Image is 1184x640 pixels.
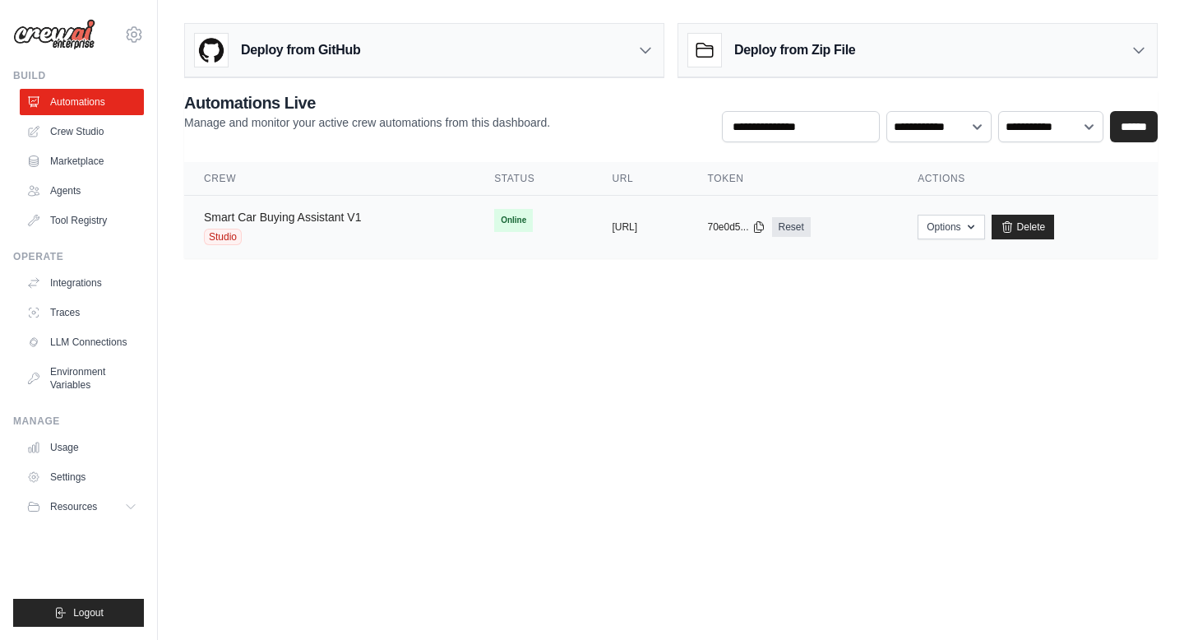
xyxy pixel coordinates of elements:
th: Actions [898,162,1158,196]
h3: Deploy from GitHub [241,40,360,60]
span: Resources [50,500,97,513]
a: Traces [20,299,144,326]
img: Logo [13,19,95,50]
button: Logout [13,599,144,627]
a: Integrations [20,270,144,296]
a: Marketplace [20,148,144,174]
a: Smart Car Buying Assistant V1 [204,211,361,224]
span: Studio [204,229,242,245]
th: Token [687,162,898,196]
div: Manage [13,415,144,428]
h3: Deploy from Zip File [734,40,855,60]
a: Environment Variables [20,359,144,398]
div: Build [13,69,144,82]
a: Automations [20,89,144,115]
a: Reset [772,217,811,237]
th: Crew [184,162,474,196]
div: Operate [13,250,144,263]
th: Status [474,162,592,196]
a: Delete [992,215,1055,239]
img: GitHub Logo [195,34,228,67]
span: Logout [73,606,104,619]
button: Resources [20,494,144,520]
h2: Automations Live [184,91,550,114]
span: Online [494,209,533,232]
button: Options [918,215,984,239]
th: URL [592,162,687,196]
button: 70e0d5... [707,220,765,234]
a: Tool Registry [20,207,144,234]
a: Agents [20,178,144,204]
a: Usage [20,434,144,461]
a: Settings [20,464,144,490]
p: Manage and monitor your active crew automations from this dashboard. [184,114,550,131]
a: Crew Studio [20,118,144,145]
a: LLM Connections [20,329,144,355]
